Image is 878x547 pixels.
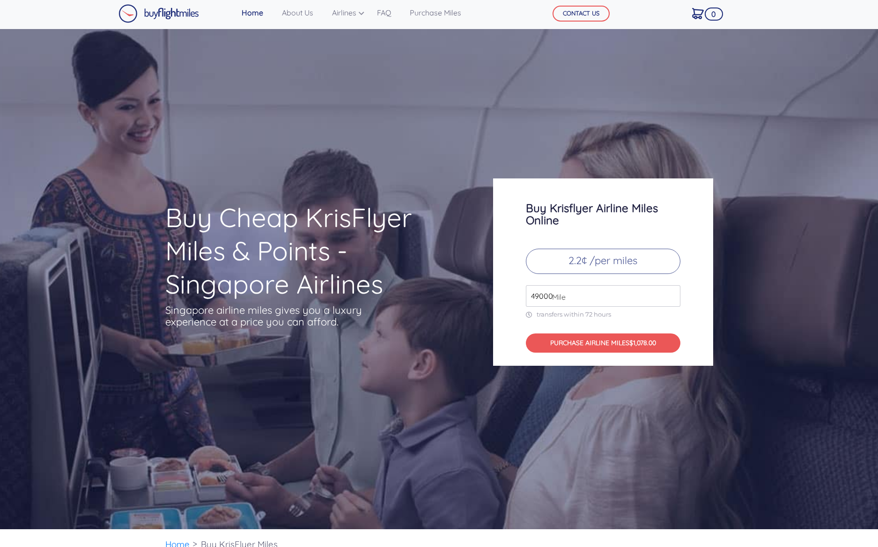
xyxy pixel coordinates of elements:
img: Buy Flight Miles Logo [118,4,199,23]
button: PURCHASE AIRLINE MILES$1,078.00 [526,333,680,353]
span: $1,078.00 [629,339,656,347]
a: 0 [688,3,708,23]
h3: Buy Krisflyer Airline Miles Online [526,202,680,226]
a: Airlines [328,3,362,22]
a: Purchase Miles [406,3,465,22]
button: CONTACT US [553,6,610,22]
span: 0 [705,7,723,21]
span: Mile [547,291,566,303]
h1: Buy Cheap KrisFlyer Miles & Points - Singapore Airlines [165,201,457,301]
a: About Us [278,3,317,22]
a: FAQ [373,3,395,22]
p: transfers within 72 hours [526,310,680,318]
p: Singapore airline miles gives you a luxury experience at a price you can afford. [165,304,376,328]
p: 2.2¢ /per miles [526,249,680,274]
a: Home [238,3,267,22]
a: Buy Flight Miles Logo [118,2,199,25]
img: Cart [692,8,704,19]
